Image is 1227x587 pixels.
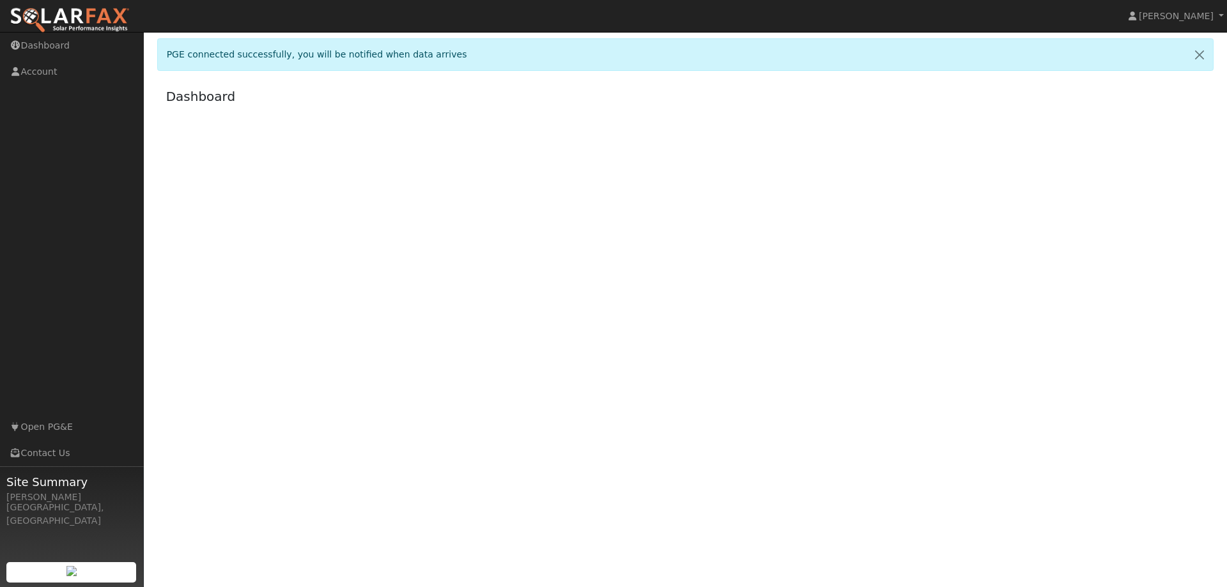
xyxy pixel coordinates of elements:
span: [PERSON_NAME] [1139,11,1214,21]
a: Dashboard [166,89,236,104]
a: Close [1186,39,1213,70]
div: PGE connected successfully, you will be notified when data arrives [157,38,1214,71]
div: [GEOGRAPHIC_DATA], [GEOGRAPHIC_DATA] [6,501,137,528]
div: [PERSON_NAME] [6,491,137,504]
img: retrieve [66,566,77,576]
span: Site Summary [6,473,137,491]
img: SolarFax [10,7,130,34]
